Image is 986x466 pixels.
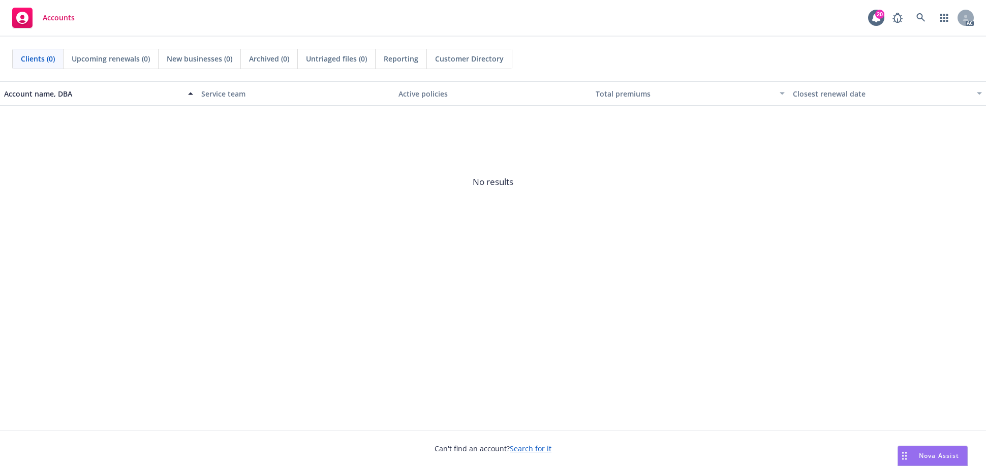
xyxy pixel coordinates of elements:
button: Active policies [394,81,592,106]
a: Search [911,8,931,28]
span: Can't find an account? [435,443,551,454]
div: Service team [201,88,390,99]
div: Account name, DBA [4,88,182,99]
button: Closest renewal date [789,81,986,106]
span: Nova Assist [919,451,959,460]
button: Service team [197,81,394,106]
button: Total premiums [592,81,789,106]
span: Upcoming renewals (0) [72,53,150,64]
a: Switch app [934,8,954,28]
div: Closest renewal date [793,88,971,99]
div: Total premiums [596,88,774,99]
span: Archived (0) [249,53,289,64]
span: New businesses (0) [167,53,232,64]
span: Customer Directory [435,53,504,64]
span: Untriaged files (0) [306,53,367,64]
div: Active policies [398,88,588,99]
div: 20 [875,10,884,19]
a: Accounts [8,4,79,32]
a: Search for it [510,444,551,453]
span: Accounts [43,14,75,22]
a: Report a Bug [887,8,908,28]
div: Drag to move [898,446,911,465]
span: Reporting [384,53,418,64]
button: Nova Assist [898,446,968,466]
span: Clients (0) [21,53,55,64]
